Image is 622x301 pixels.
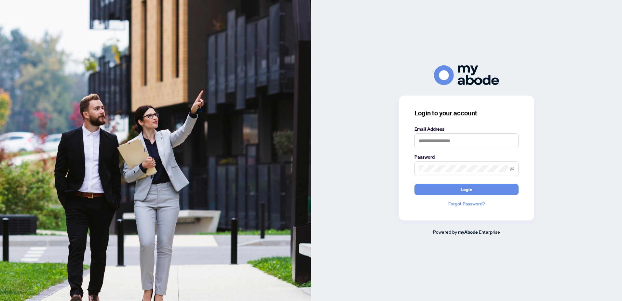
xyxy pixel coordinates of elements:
span: eye-invisible [510,166,514,171]
span: Login [461,184,472,195]
label: Email Address [414,125,519,133]
img: ma-logo [434,65,499,85]
a: myAbode [458,229,478,236]
button: Login [414,184,519,195]
span: Enterprise [479,229,500,235]
label: Password [414,153,519,161]
h3: Login to your account [414,109,519,118]
span: Powered by [433,229,457,235]
a: Forgot Password? [414,200,519,207]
